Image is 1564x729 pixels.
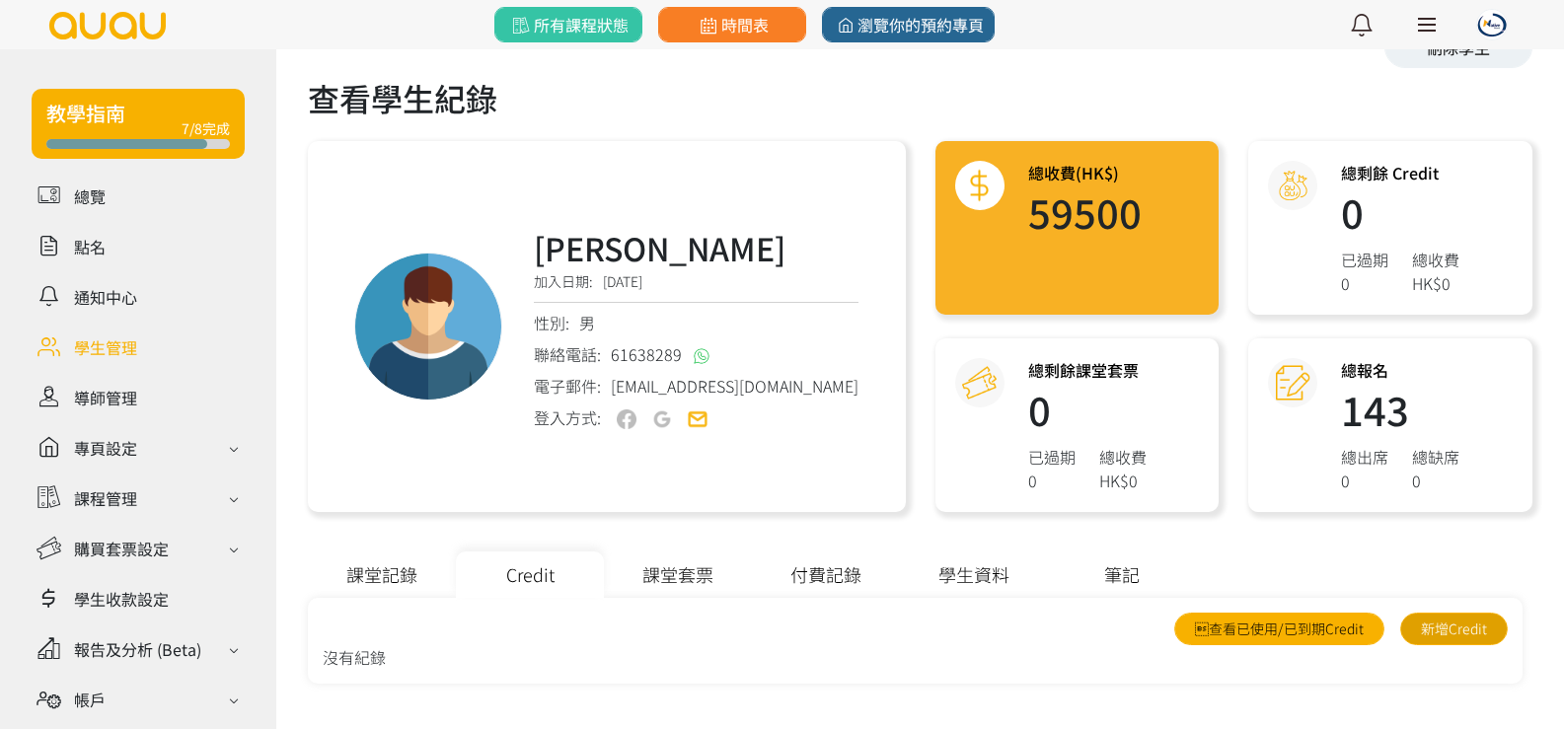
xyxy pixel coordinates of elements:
div: 總出席 [1341,445,1388,469]
div: 課堂套票 [604,551,752,598]
div: Credit [456,551,604,598]
h3: 總剩餘 Credit [1341,161,1459,184]
h1: 143 [1341,390,1459,429]
h3: 總收費(HK$) [1028,161,1142,184]
h3: [PERSON_NAME] [534,224,858,271]
h1: 0 [1028,390,1147,429]
div: 課程管理 [74,486,137,510]
a: 瀏覽你的預約專頁 [822,7,995,42]
div: 報告及分析 (Beta) [74,637,201,661]
span: [DATE] [603,271,642,291]
img: attendance@2x.png [1276,366,1310,401]
div: 0 [1341,469,1388,492]
div: 查看學生紀錄 [308,74,1532,121]
div: 學生資料 [900,551,1048,598]
img: user-google-off.png [652,409,672,429]
div: 0 [1028,469,1076,492]
span: 瀏覽你的預約專頁 [833,13,984,36]
div: 購買套票設定 [74,537,169,560]
div: 總收費 [1099,445,1147,469]
a: 查看已使用/已到期Credit [1174,613,1384,645]
div: 筆記 [1048,551,1196,598]
div: 0 [1412,469,1459,492]
div: 已過期 [1028,445,1076,469]
img: logo.svg [47,12,168,39]
div: 總缺席 [1412,445,1459,469]
h1: 0 [1341,192,1459,232]
div: 課堂記錄 [308,551,456,598]
div: 專頁設定 [74,436,137,460]
a: 所有課程狀態 [494,7,642,42]
img: user-fb-off.png [617,409,636,429]
div: HK$0 [1412,271,1459,295]
div: 性別: [534,311,858,334]
img: user-email-on.png [688,409,708,429]
span: 男 [579,311,595,334]
div: 0 [1341,271,1388,295]
div: HK$0 [1099,469,1147,492]
h3: 總報名 [1341,358,1459,382]
img: whatsapp@2x.png [694,348,709,364]
img: courseCredit@2x.png [962,366,997,401]
h3: 總剩餘課堂套票 [1028,358,1147,382]
div: 登入方式: [534,405,601,430]
div: 已過期 [1341,248,1388,271]
div: 總收費 [1412,248,1459,271]
span: 所有課程狀態 [508,13,628,36]
img: credit@2x.png [1276,169,1310,203]
span: 時間表 [696,13,768,36]
a: 新增Credit [1400,613,1508,645]
div: 帳戶 [74,688,106,711]
h1: 59500 [1028,192,1142,232]
div: 沒有紀錄 [323,645,1508,669]
a: 時間表 [658,7,806,42]
div: 加入日期: [534,271,858,303]
span: [EMAIL_ADDRESS][DOMAIN_NAME] [611,374,858,398]
div: 聯絡電話: [534,342,858,366]
img: total@2x.png [962,169,997,203]
div: 電子郵件: [534,374,858,398]
span: 61638289 [611,342,682,366]
div: 付費記錄 [752,551,900,598]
